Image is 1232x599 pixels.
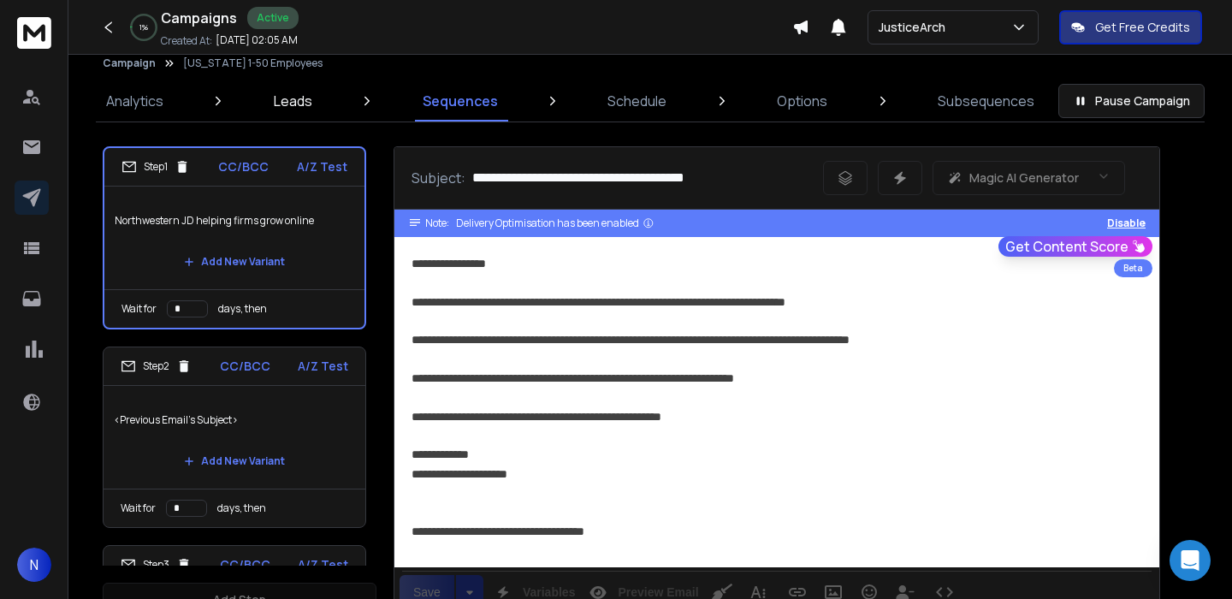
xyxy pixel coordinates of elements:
p: Options [777,91,827,111]
a: Leads [264,80,323,122]
p: Wait for [121,302,157,316]
a: Options [767,80,838,122]
a: Schedule [597,80,677,122]
li: Step2CC/BCCA/Z Test<Previous Email's Subject>Add New VariantWait fordays, then [103,347,366,528]
button: N [17,548,51,582]
p: Sequences [423,91,498,111]
p: CC/BCC [220,358,270,375]
p: 1 % [139,22,148,33]
div: Delivery Optimisation has been enabled [456,216,654,230]
p: A/Z Test [298,556,348,573]
div: Step 2 [121,359,192,374]
p: A/Z Test [298,358,348,375]
div: Beta [1114,259,1152,277]
h1: Campaigns [161,8,237,28]
p: A/Z Test [297,158,347,175]
button: Add New Variant [170,245,299,279]
button: Disable [1107,216,1146,230]
p: <Previous Email's Subject> [114,396,355,444]
a: Sequences [412,80,508,122]
p: JusticeArch [879,19,952,36]
p: Subsequences [938,91,1034,111]
p: Wait for [121,501,156,515]
p: CC/BCC [218,158,269,175]
p: Created At: [161,34,212,48]
p: Schedule [607,91,666,111]
p: [DATE] 02:05 AM [216,33,298,47]
a: Analytics [96,80,174,122]
button: Add New Variant [170,444,299,478]
div: Step 3 [121,557,192,572]
p: Northwestern JD helping firms grow online [115,197,354,245]
p: Subject: [412,168,465,188]
button: Pause Campaign [1058,84,1205,118]
div: Open Intercom Messenger [1170,540,1211,581]
p: days, then [218,302,267,316]
p: days, then [217,501,266,515]
p: CC/BCC [220,556,270,573]
button: Get Free Credits [1059,10,1202,44]
button: Campaign [103,56,156,70]
p: Analytics [106,91,163,111]
li: Step1CC/BCCA/Z TestNorthwestern JD helping firms grow onlineAdd New VariantWait fordays, then [103,146,366,329]
p: Get Free Credits [1095,19,1190,36]
span: Note: [425,216,449,230]
div: Step 1 [121,159,190,175]
button: Get Content Score [998,236,1152,257]
p: Leads [274,91,312,111]
p: [US_STATE] 1-50 Employees [183,56,323,70]
div: Active [247,7,299,29]
a: Subsequences [927,80,1045,122]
